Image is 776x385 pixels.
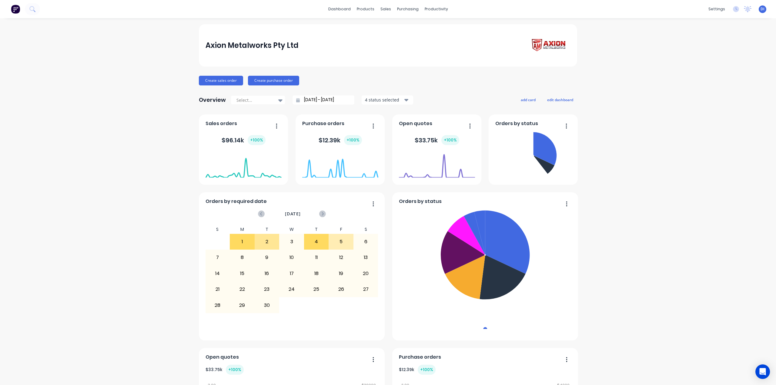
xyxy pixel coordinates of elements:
[354,234,378,249] div: 6
[230,266,254,281] div: 15
[543,96,577,104] button: edit dashboard
[394,5,422,14] div: purchasing
[285,211,301,217] span: [DATE]
[517,96,540,104] button: add card
[199,94,226,106] div: Overview
[206,39,299,51] div: Axion Metalworks Pty Ltd
[329,234,353,249] div: 5
[304,266,329,281] div: 18
[399,353,441,361] span: Purchase orders
[761,6,764,12] span: DI
[377,5,394,14] div: sales
[441,135,459,145] div: + 100 %
[344,135,362,145] div: + 100 %
[399,120,432,127] span: Open quotes
[329,250,353,265] div: 12
[255,297,279,313] div: 30
[422,5,451,14] div: productivity
[279,234,304,249] div: 3
[329,266,353,281] div: 19
[11,5,20,14] img: Factory
[255,225,279,234] div: T
[255,266,279,281] div: 16
[205,225,230,234] div: S
[354,5,377,14] div: products
[222,135,266,145] div: $ 96.14k
[226,365,244,375] div: + 100 %
[248,135,266,145] div: + 100 %
[255,282,279,297] div: 23
[230,225,255,234] div: M
[354,282,378,297] div: 27
[206,250,230,265] div: 7
[399,365,436,375] div: $ 12.39k
[528,37,570,54] img: Axion Metalworks Pty Ltd
[230,297,254,313] div: 29
[329,282,353,297] div: 26
[302,120,344,127] span: Purchase orders
[230,234,254,249] div: 1
[206,120,237,127] span: Sales orders
[329,225,353,234] div: F
[279,250,304,265] div: 10
[199,76,243,85] button: Create sales order
[354,250,378,265] div: 13
[304,250,329,265] div: 11
[353,225,378,234] div: S
[279,266,304,281] div: 17
[495,120,538,127] span: Orders by status
[354,266,378,281] div: 20
[705,5,728,14] div: settings
[255,250,279,265] div: 9
[230,282,254,297] div: 22
[248,76,299,85] button: Create purchase order
[325,5,354,14] a: dashboard
[206,297,230,313] div: 28
[304,225,329,234] div: T
[255,234,279,249] div: 2
[362,95,413,105] button: 4 status selected
[206,266,230,281] div: 14
[319,135,362,145] div: $ 12.39k
[206,365,244,375] div: $ 33.75k
[279,282,304,297] div: 24
[415,135,459,145] div: $ 33.75k
[418,365,436,375] div: + 100 %
[206,353,239,361] span: Open quotes
[279,225,304,234] div: W
[365,97,403,103] div: 4 status selected
[206,282,230,297] div: 21
[304,282,329,297] div: 25
[230,250,254,265] div: 8
[755,364,770,379] div: Open Intercom Messenger
[304,234,329,249] div: 4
